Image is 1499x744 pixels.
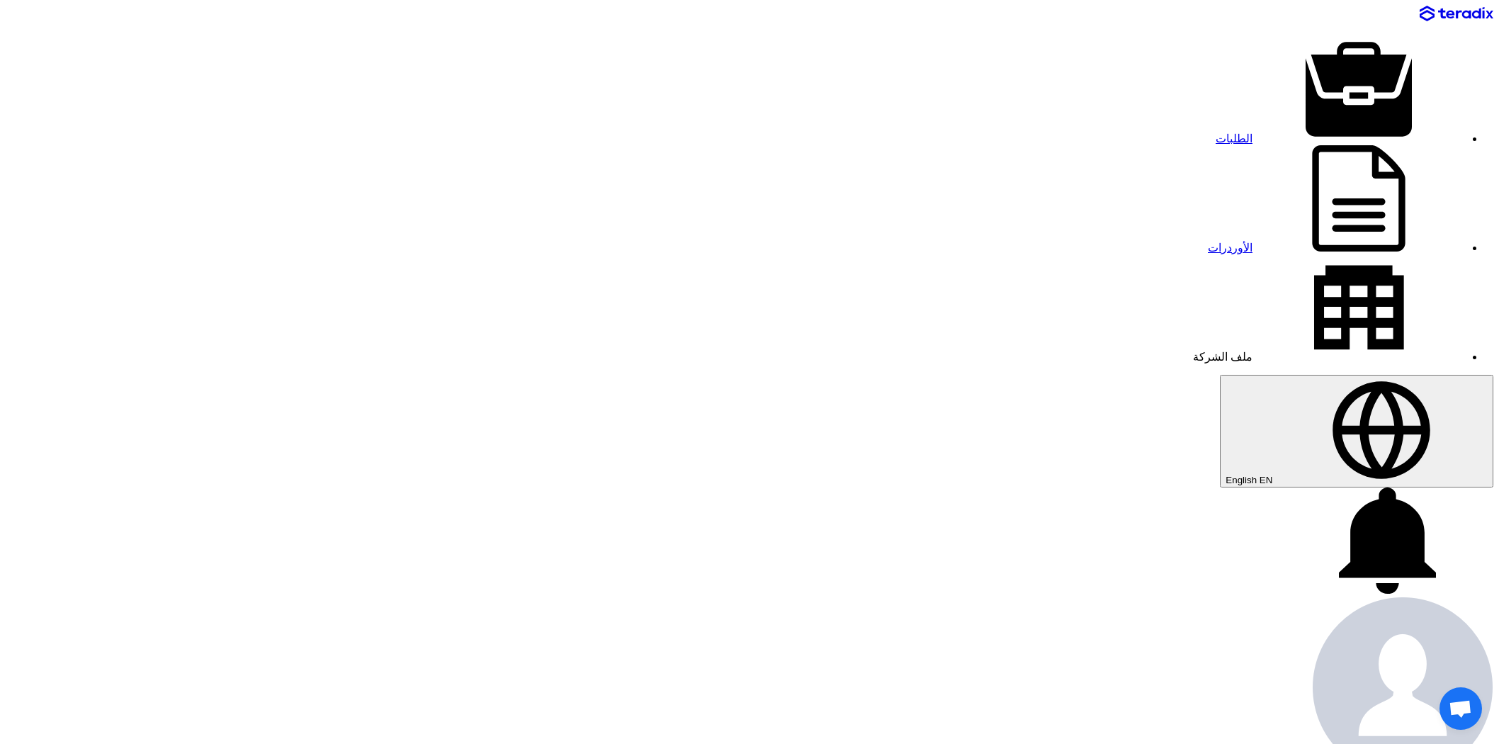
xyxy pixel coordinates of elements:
[1260,475,1273,485] span: EN
[1220,375,1493,487] button: English EN
[1193,351,1465,363] a: ملف الشركة
[1226,475,1257,485] span: English
[1439,687,1482,730] div: دردشة مفتوحة
[1420,6,1493,22] img: Teradix logo
[1216,133,1465,145] a: الطلبات
[1208,242,1465,254] a: الأوردرات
